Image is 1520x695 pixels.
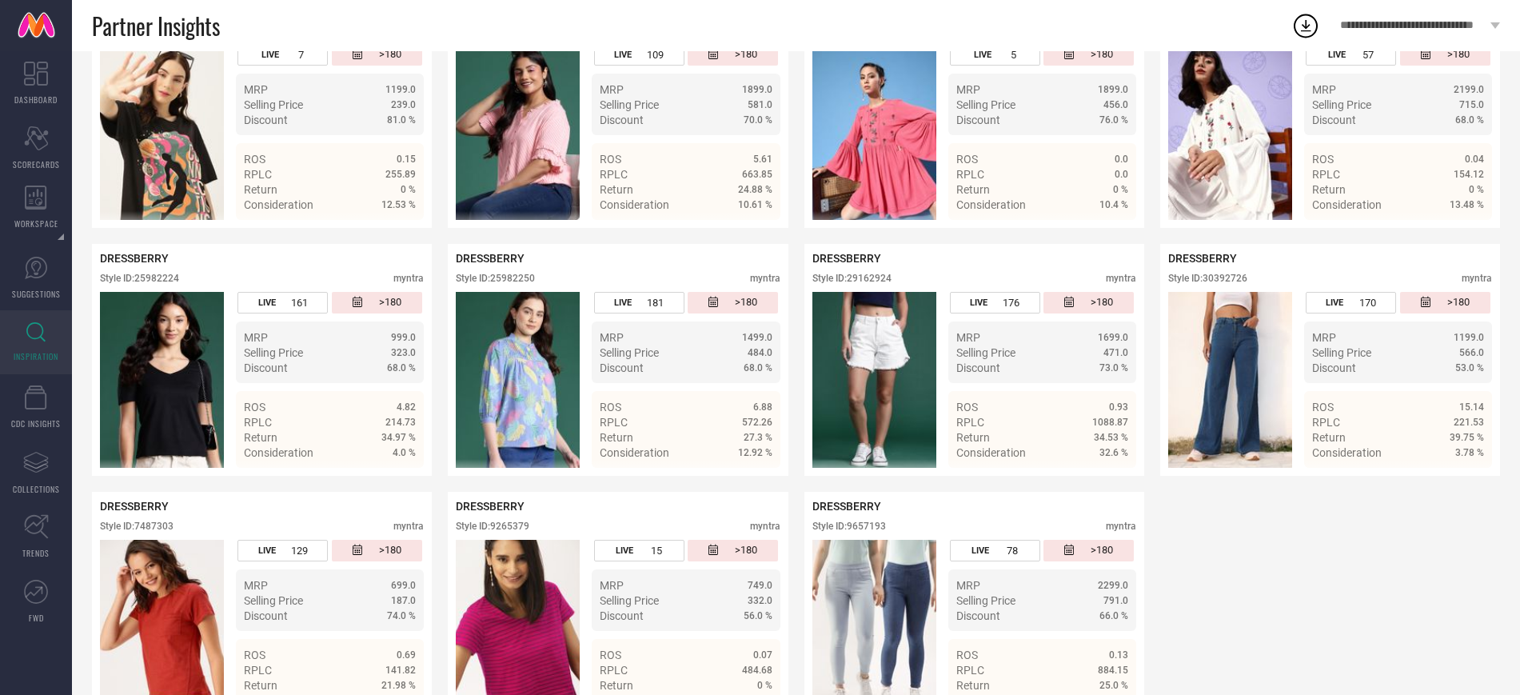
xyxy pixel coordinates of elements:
div: Click to view image [1168,44,1292,220]
span: WORKSPACE [14,218,58,230]
span: 1699.0 [1098,332,1128,343]
div: Click to view image [1168,292,1292,468]
span: 999.0 [391,332,416,343]
span: Details [736,227,772,240]
div: Click to view image [100,292,224,468]
span: SCORECARDS [13,158,60,170]
span: >180 [735,48,757,62]
span: 70.0 % [744,114,772,126]
span: 0 % [1113,184,1128,195]
img: Style preview image [812,292,936,468]
img: Style preview image [1168,44,1292,220]
span: 39.75 % [1450,432,1484,443]
span: >180 [379,296,401,310]
span: Details [1448,227,1484,240]
span: 57 [1362,49,1374,61]
span: 0.15 [397,154,416,165]
span: RPLC [600,168,628,181]
div: Style ID: 7487303 [100,521,174,532]
span: Discount [600,361,644,374]
span: LIVE [261,50,279,60]
span: Selling Price [600,594,659,607]
span: 68.0 % [387,362,416,373]
div: Style ID: 25982250 [456,273,535,284]
span: >180 [1091,48,1113,62]
span: Consideration [244,446,313,459]
span: Details [1092,475,1128,488]
div: Number of days the style has been live on the platform [237,540,328,561]
span: DRESSBERRY [456,500,525,513]
div: Number of days the style has been live on the platform [1306,292,1396,314]
span: >180 [735,544,757,557]
span: 715.0 [1459,99,1484,110]
span: 484.68 [742,665,772,676]
div: Click to view image [812,292,936,468]
div: myntra [750,521,780,532]
span: Return [244,679,277,692]
span: Consideration [956,198,1026,211]
span: 255.89 [385,169,416,180]
span: LIVE [616,545,633,556]
div: Open download list [1291,11,1320,40]
span: LIVE [614,50,632,60]
span: MRP [1312,83,1336,96]
span: 7 [298,49,304,61]
span: Discount [244,609,288,622]
div: Number of days the style has been live on the platform [950,292,1040,314]
span: 5 [1011,49,1016,61]
div: Number of days the style has been live on the platform [950,44,1040,66]
span: 6.88 [753,401,772,413]
div: Number of days since the style was first listed on the platform [332,540,422,561]
span: >180 [735,296,757,310]
span: Return [600,431,633,444]
span: MRP [244,331,268,344]
a: Details [720,227,772,240]
span: 1199.0 [1454,332,1484,343]
span: LIVE [1326,298,1343,308]
span: 749.0 [748,580,772,591]
span: Return [600,183,633,196]
span: 456.0 [1103,99,1128,110]
span: >180 [1447,48,1470,62]
span: 12.53 % [381,199,416,210]
span: 1899.0 [1098,84,1128,95]
div: Number of days the style has been live on the platform [1306,44,1396,66]
span: 34.97 % [381,432,416,443]
span: Discount [244,361,288,374]
span: MRP [956,83,980,96]
span: 5.61 [753,154,772,165]
div: Number of days since the style was first listed on the platform [688,540,778,561]
span: RPLC [1312,168,1340,181]
span: Partner Insights [92,10,220,42]
img: Style preview image [1168,292,1292,468]
div: Number of days since the style was first listed on the platform [332,44,422,66]
div: Style ID: 9657193 [812,521,886,532]
span: Selling Price [956,346,1015,359]
div: myntra [1106,273,1136,284]
span: RPLC [956,664,984,677]
span: Return [244,183,277,196]
span: DRESSBERRY [100,252,169,265]
span: ROS [244,401,265,413]
span: Consideration [1312,446,1382,459]
span: 53.0 % [1455,362,1484,373]
span: 572.26 [742,417,772,428]
span: 221.53 [1454,417,1484,428]
span: ROS [956,649,978,661]
div: Click to view image [100,44,224,220]
span: Consideration [1312,198,1382,211]
span: Return [956,183,990,196]
span: ROS [1312,153,1334,166]
span: 0.13 [1109,649,1128,661]
span: Selling Price [956,594,1015,607]
a: Details [1432,475,1484,488]
div: Number of days since the style was first listed on the platform [332,292,422,314]
span: 76.0 % [1099,114,1128,126]
div: Number of days since the style was first listed on the platform [1043,540,1134,561]
span: 0.93 [1109,401,1128,413]
span: 484.0 [748,347,772,358]
a: Details [1432,227,1484,240]
span: 181 [647,297,664,309]
span: Details [1448,475,1484,488]
span: LIVE [970,298,987,308]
